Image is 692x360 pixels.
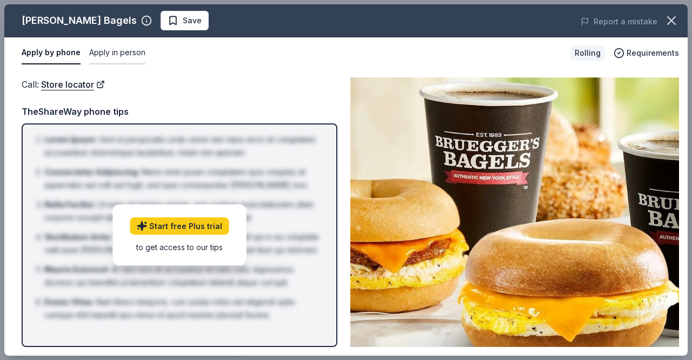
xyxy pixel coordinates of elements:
[44,166,321,192] li: Nemo enim ipsam voluptatem quia voluptas sit aspernatur aut odit aut fugit, sed quia consequuntur...
[350,77,679,347] img: Image for Bruegger's Bagels
[130,218,229,235] a: Start free Plus trial
[570,45,605,61] div: Rolling
[581,15,657,28] button: Report a mistake
[44,133,321,159] li: Sed ut perspiciatis unde omnis iste natus error sit voluptatem accusantium doloremque laudantium,...
[44,263,321,289] li: At vero eos et accusamus et iusto odio dignissimos ducimus qui blanditiis praesentium voluptatum ...
[44,296,321,322] li: Nam libero tempore, cum soluta nobis est eligendi optio cumque nihil impedit quo minus id quod ma...
[41,77,105,91] a: Store locator
[130,241,229,253] div: to get access to our tips
[614,47,679,60] button: Requirements
[22,77,337,91] div: Call :
[44,265,109,274] span: Mauris Euismod :
[627,47,679,60] span: Requirements
[44,297,94,306] span: Donec Vitae :
[89,42,145,64] button: Apply in person
[22,42,81,64] button: Apply by phone
[44,232,111,241] span: Vestibulum Ante :
[22,12,137,29] div: [PERSON_NAME] Bagels
[44,231,321,257] li: Quis autem vel eum iure reprehenderit qui in ea voluptate velit esse [PERSON_NAME] nihil molestia...
[44,167,139,176] span: Consectetur Adipiscing :
[22,104,337,119] div: TheShareWay phone tips
[44,200,96,209] span: Nulla Facilisi :
[44,198,321,224] li: Ut enim ad minima veniam, quis nostrum exercitationem ullam corporis suscipit laboriosam, nisi ut...
[183,14,202,27] span: Save
[161,11,209,30] button: Save
[44,135,97,144] span: Lorem Ipsum :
